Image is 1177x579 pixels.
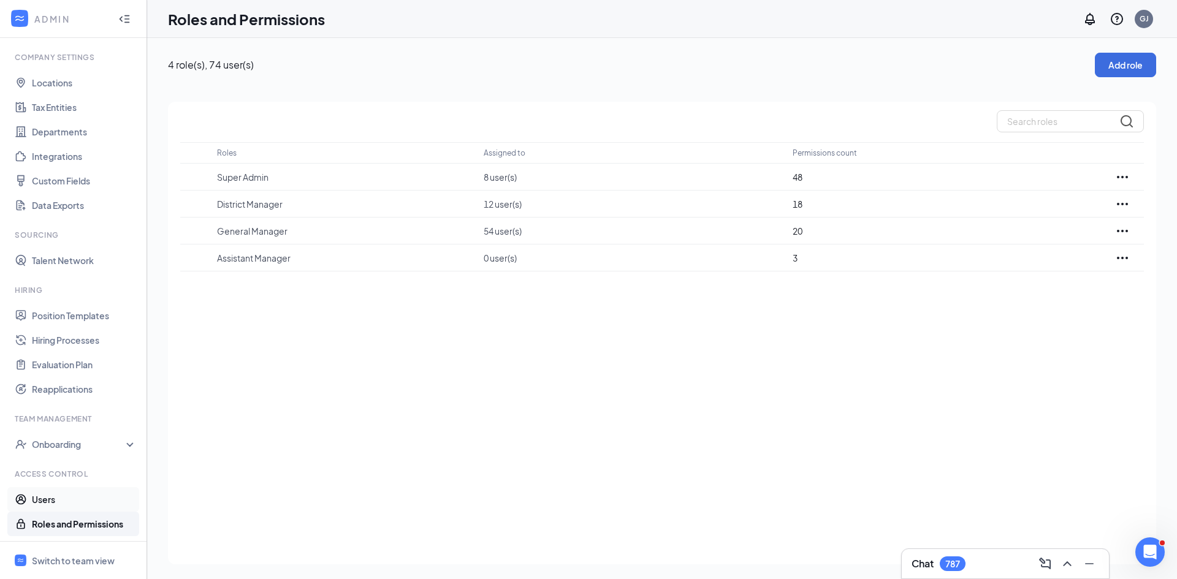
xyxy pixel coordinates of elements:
p: Assistant Manager [217,252,471,264]
a: Roles and Permissions [32,512,137,536]
svg: Ellipses [1115,197,1130,211]
input: Search roles [997,110,1144,132]
p: Super Admin [217,171,471,183]
p: Roles [217,148,237,158]
a: Evaluation Plan [32,352,137,377]
svg: QuestionInfo [1110,12,1124,26]
p: 8 user(s) [484,171,780,183]
a: Talent Network [32,248,137,273]
button: ComposeMessage [1035,554,1055,573]
p: 54 user(s) [484,225,780,237]
a: Users [32,487,137,512]
div: Onboarding [32,438,126,450]
div: 18 [793,197,1089,211]
button: ChevronUp [1057,554,1077,573]
button: Add role [1095,53,1156,77]
a: Reapplications [32,377,137,401]
div: 48 [793,170,1089,184]
div: Switch to team view [32,554,115,567]
div: ADMIN [34,13,107,25]
svg: Ellipses [1115,224,1130,238]
p: District Manager [217,198,471,210]
p: 0 user(s) [484,252,780,264]
a: Data Exports [32,193,137,218]
a: Integrations [32,144,137,168]
div: 3 [793,251,1089,265]
a: Position Templates [32,303,137,328]
a: Custom Fields [32,168,137,193]
svg: Ellipses [1115,170,1130,184]
svg: Ellipses [1115,251,1130,265]
div: Hiring [15,285,134,295]
h1: Roles and Permissions [168,9,325,29]
svg: ComposeMessage [1038,556,1053,571]
p: 4 role(s), 74 user(s) [168,58,1095,72]
iframe: Intercom live chat [1135,537,1165,567]
svg: WorkstreamLogo [17,556,25,564]
button: Minimize [1080,554,1099,573]
h3: Chat [912,557,934,570]
div: Team Management [15,414,134,424]
a: Tax Entities [32,95,137,119]
div: Sourcing [15,230,134,240]
p: Assigned to [484,148,525,158]
p: Permissions count [793,148,857,158]
p: General Manager [217,225,471,237]
p: 12 user(s) [484,198,780,210]
svg: UserCheck [15,438,27,450]
svg: ChevronUp [1060,556,1075,571]
svg: Collapse [118,13,131,25]
div: GJ [1140,13,1149,24]
svg: MagnifyingGlass [1119,114,1134,129]
svg: Notifications [1083,12,1097,26]
svg: Minimize [1082,556,1097,571]
div: Company Settings [15,52,134,62]
a: Locations [32,70,137,95]
a: Departments [32,119,137,144]
a: Hiring Processes [32,328,137,352]
svg: WorkstreamLogo [13,12,26,25]
div: 20 [793,224,1089,238]
div: 787 [945,559,960,569]
div: Access control [15,469,134,479]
